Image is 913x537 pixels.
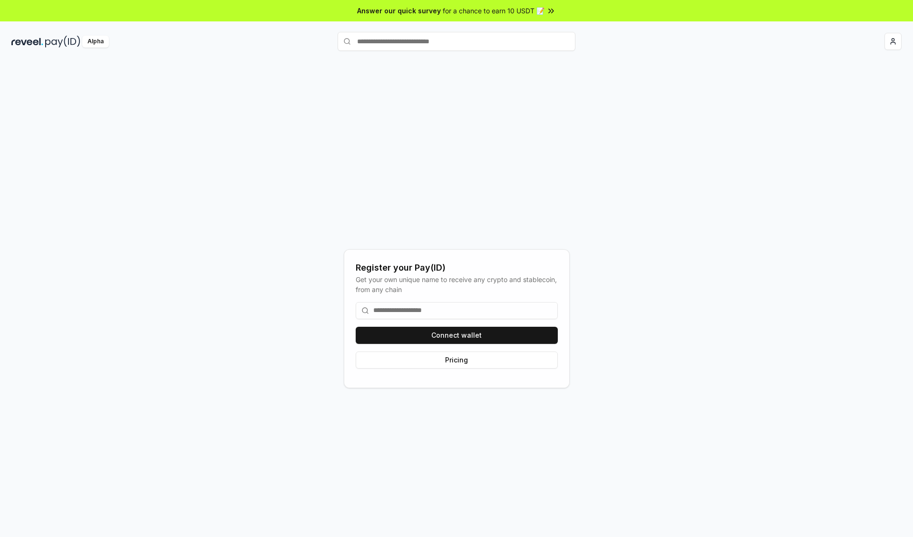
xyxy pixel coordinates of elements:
span: for a chance to earn 10 USDT 📝 [443,6,544,16]
img: pay_id [45,36,80,48]
button: Connect wallet [356,327,558,344]
img: reveel_dark [11,36,43,48]
div: Register your Pay(ID) [356,261,558,274]
button: Pricing [356,351,558,369]
span: Answer our quick survey [357,6,441,16]
div: Get your own unique name to receive any crypto and stablecoin, from any chain [356,274,558,294]
div: Alpha [82,36,109,48]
